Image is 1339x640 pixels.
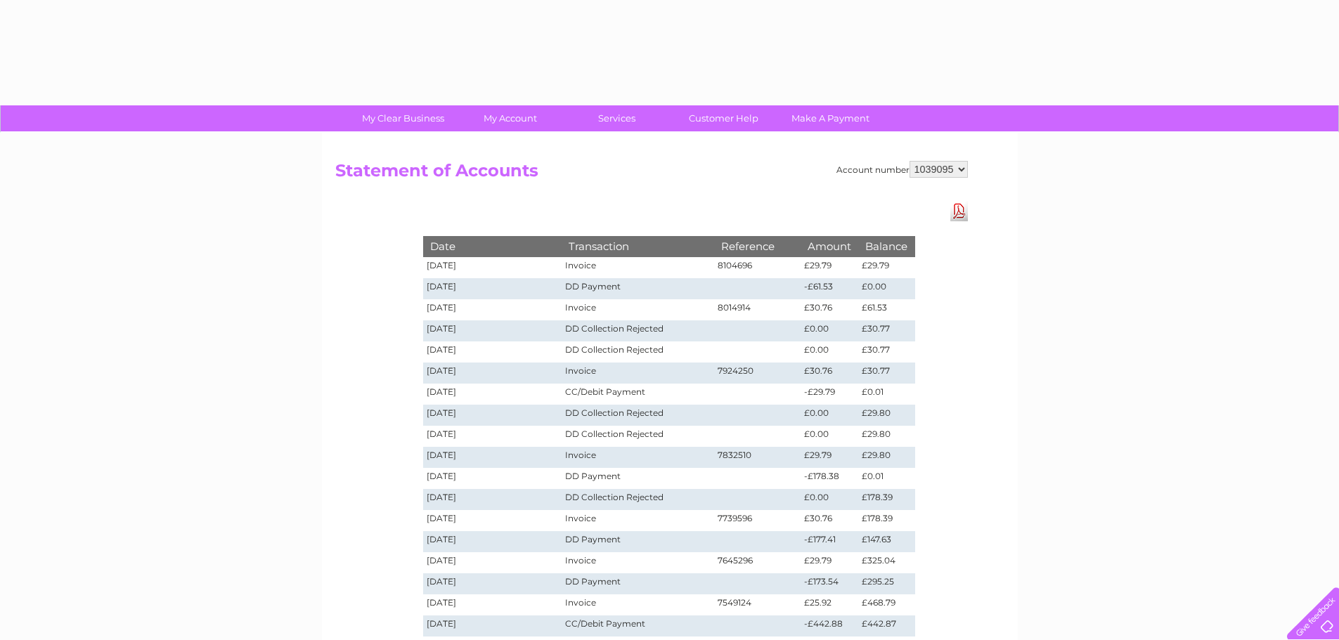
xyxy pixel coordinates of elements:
td: [DATE] [423,468,562,489]
td: Invoice [562,447,713,468]
td: £30.77 [858,320,914,341]
td: £0.00 [801,489,858,510]
td: DD Collection Rejected [562,341,713,363]
a: My Account [452,105,568,131]
td: [DATE] [423,257,562,278]
a: Customer Help [666,105,782,131]
td: [DATE] [423,320,562,341]
td: 8014914 [714,299,801,320]
th: Reference [714,236,801,256]
a: Download Pdf [950,201,968,221]
td: 7739596 [714,510,801,531]
td: [DATE] [423,594,562,615]
th: Amount [801,236,858,256]
td: £29.80 [858,447,914,468]
td: £29.79 [858,257,914,278]
td: £0.00 [801,320,858,341]
td: Invoice [562,594,713,615]
td: DD Payment [562,278,713,299]
th: Date [423,236,562,256]
td: £0.00 [801,426,858,447]
td: [DATE] [423,552,562,573]
td: £61.53 [858,299,914,320]
td: £30.77 [858,341,914,363]
td: 7832510 [714,447,801,468]
td: £29.80 [858,405,914,426]
td: 8104696 [714,257,801,278]
td: £25.92 [801,594,858,615]
td: £30.76 [801,510,858,531]
td: -£61.53 [801,278,858,299]
td: £147.63 [858,531,914,552]
td: [DATE] [423,489,562,510]
td: £30.77 [858,363,914,384]
td: DD Payment [562,573,713,594]
td: DD Payment [562,468,713,489]
td: £325.04 [858,552,914,573]
td: [DATE] [423,615,562,636]
td: -£178.38 [801,468,858,489]
td: [DATE] [423,426,562,447]
td: £0.01 [858,384,914,405]
td: £178.39 [858,510,914,531]
td: £295.25 [858,573,914,594]
td: £29.80 [858,426,914,447]
td: DD Payment [562,531,713,552]
td: [DATE] [423,278,562,299]
td: [DATE] [423,341,562,363]
td: CC/Debit Payment [562,384,713,405]
td: £30.76 [801,299,858,320]
td: [DATE] [423,447,562,468]
td: £0.00 [858,278,914,299]
a: My Clear Business [345,105,461,131]
td: Invoice [562,510,713,531]
td: £30.76 [801,363,858,384]
a: Make A Payment [772,105,888,131]
h2: Statement of Accounts [335,161,968,188]
td: -£29.79 [801,384,858,405]
td: -£442.88 [801,615,858,636]
a: Services [559,105,675,131]
td: DD Collection Rejected [562,489,713,510]
td: Invoice [562,257,713,278]
td: [DATE] [423,299,562,320]
td: £29.79 [801,447,858,468]
td: 7549124 [714,594,801,615]
td: [DATE] [423,573,562,594]
td: [DATE] [423,405,562,426]
th: Transaction [562,236,713,256]
td: £442.87 [858,615,914,636]
td: DD Collection Rejected [562,426,713,447]
td: [DATE] [423,384,562,405]
td: Invoice [562,552,713,573]
td: -£177.41 [801,531,858,552]
td: [DATE] [423,531,562,552]
td: £178.39 [858,489,914,510]
td: 7924250 [714,363,801,384]
td: £0.01 [858,468,914,489]
td: -£173.54 [801,573,858,594]
td: £0.00 [801,341,858,363]
td: £0.00 [801,405,858,426]
td: £29.79 [801,257,858,278]
td: £29.79 [801,552,858,573]
th: Balance [858,236,914,256]
td: [DATE] [423,510,562,531]
td: DD Collection Rejected [562,320,713,341]
div: Account number [836,161,968,178]
td: CC/Debit Payment [562,615,713,636]
td: Invoice [562,299,713,320]
td: £468.79 [858,594,914,615]
td: 7645296 [714,552,801,573]
td: Invoice [562,363,713,384]
td: [DATE] [423,363,562,384]
td: DD Collection Rejected [562,405,713,426]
